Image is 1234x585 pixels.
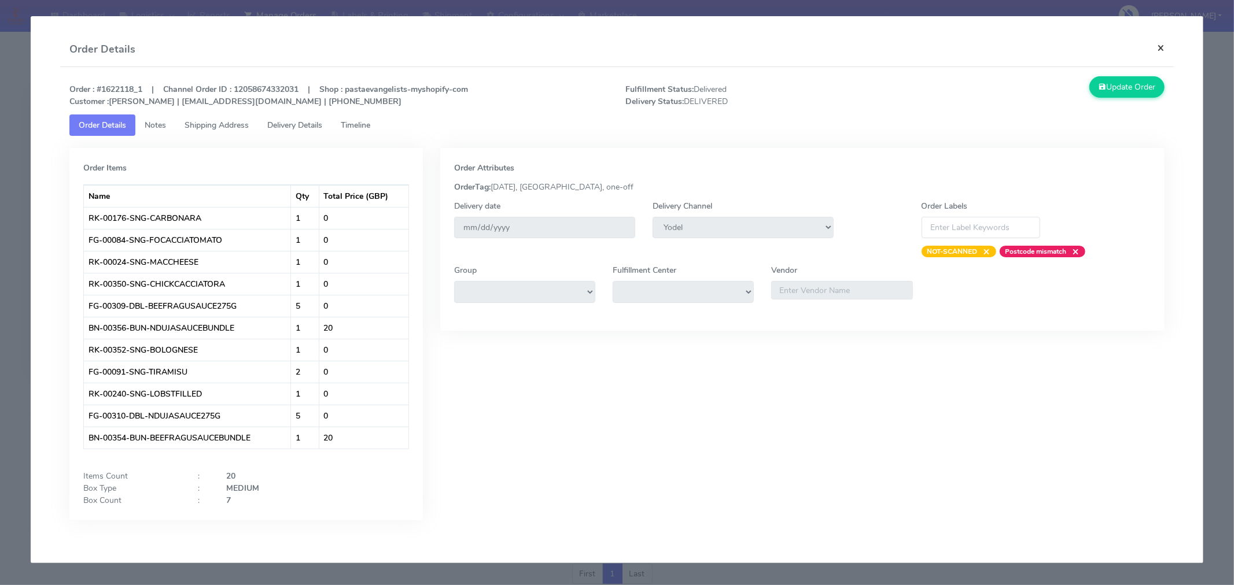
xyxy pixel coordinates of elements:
[189,482,218,494] div: :
[1089,76,1165,98] button: Update Order
[69,42,135,57] h4: Order Details
[319,273,408,295] td: 0
[1148,32,1174,63] button: Close
[319,295,408,317] td: 0
[291,185,319,207] th: Qty
[291,427,319,449] td: 1
[75,470,189,482] div: Items Count
[84,317,291,339] td: BN-00356-BUN-NDUJASAUCEBUNDLE
[319,383,408,405] td: 0
[83,162,127,173] strong: Order Items
[454,264,477,276] label: Group
[291,229,319,251] td: 1
[84,339,291,361] td: RK-00352-SNG-BOLOGNESE
[771,264,797,276] label: Vendor
[454,200,500,212] label: Delivery date
[75,482,189,494] div: Box Type
[226,483,259,494] strong: MEDIUM
[84,251,291,273] td: RK-00024-SNG-MACCHEESE
[291,361,319,383] td: 2
[291,383,319,405] td: 1
[771,281,912,299] input: Enter Vendor Name
[75,494,189,506] div: Box Count
[291,273,319,295] td: 1
[84,229,291,251] td: FG-00084-SNG-FOCACCIATOMATO
[922,200,968,212] label: Order Labels
[653,200,712,212] label: Delivery Channel
[185,120,249,131] span: Shipping Address
[922,217,1041,238] input: Enter Label Keywords
[341,120,370,131] span: Timeline
[625,96,684,107] strong: Delivery Status:
[84,361,291,383] td: FG-00091-SNG-TIRAMISU
[84,273,291,295] td: RK-00350-SNG-CHICKCACCIATORA
[84,207,291,229] td: RK-00176-SNG-CARBONARA
[291,405,319,427] td: 5
[226,495,231,506] strong: 7
[454,182,491,192] strong: OrderTag:
[69,84,468,107] strong: Order : #1622118_1 | Channel Order ID : 12058674332031 | Shop : pastaevangelists-myshopify-com [P...
[319,339,408,361] td: 0
[291,339,319,361] td: 1
[319,427,408,449] td: 20
[319,207,408,229] td: 0
[84,405,291,427] td: FG-00310-DBL-NDUJASAUCE275G
[625,84,694,95] strong: Fulfillment Status:
[445,181,1159,193] div: [DATE], [GEOGRAPHIC_DATA], one-off
[291,207,319,229] td: 1
[291,251,319,273] td: 1
[69,96,109,107] strong: Customer :
[226,471,235,482] strong: 20
[84,427,291,449] td: BN-00354-BUN-BEEFRAGUSAUCEBUNDLE
[79,120,126,131] span: Order Details
[69,114,1165,136] ul: Tabs
[1005,247,1067,256] strong: Postcode mismatch
[617,83,895,108] span: Delivered DELIVERED
[319,185,408,207] th: Total Price (GBP)
[189,494,218,506] div: :
[291,295,319,317] td: 5
[84,295,291,317] td: FG-00309-DBL-BEEFRAGUSAUCE275G
[145,120,166,131] span: Notes
[319,317,408,339] td: 20
[319,251,408,273] td: 0
[291,317,319,339] td: 1
[84,185,291,207] th: Name
[319,361,408,383] td: 0
[267,120,322,131] span: Delivery Details
[319,229,408,251] td: 0
[613,264,676,276] label: Fulfillment Center
[189,470,218,482] div: :
[978,246,990,257] span: ×
[84,383,291,405] td: RK-00240-SNG-LOBSTFILLED
[1067,246,1080,257] span: ×
[454,162,514,173] strong: Order Attributes
[927,247,978,256] strong: NOT-SCANNED
[319,405,408,427] td: 0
